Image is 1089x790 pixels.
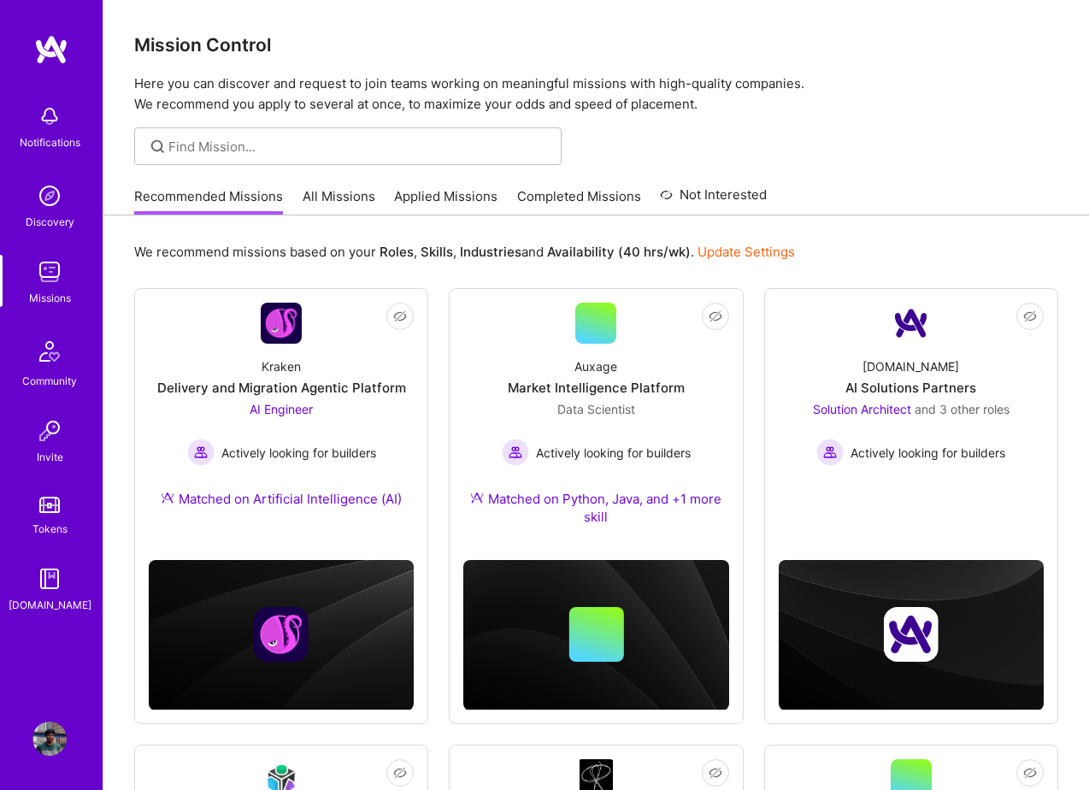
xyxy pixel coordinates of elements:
[32,99,67,133] img: bell
[862,357,959,375] div: [DOMAIN_NAME]
[149,303,414,528] a: Company LogoKrakenDelivery and Migration Agentic PlatformAI Engineer Actively looking for builder...
[502,439,529,466] img: Actively looking for builders
[547,244,691,260] b: Availability (40 hrs/wk)
[813,402,911,416] span: Solution Architect
[421,244,453,260] b: Skills
[884,607,939,662] img: Company logo
[303,187,375,215] a: All Missions
[1023,766,1037,780] i: icon EyeClosed
[37,448,63,466] div: Invite
[250,402,313,416] span: AI Engineer
[574,357,617,375] div: Auxage
[557,402,635,416] span: Data Scientist
[134,187,283,215] a: Recommended Missions
[32,520,68,538] div: Tokens
[187,439,215,466] img: Actively looking for builders
[463,303,728,546] a: AuxageMarket Intelligence PlatformData Scientist Actively looking for buildersActively looking fo...
[221,444,376,462] span: Actively looking for builders
[536,444,691,462] span: Actively looking for builders
[845,379,976,397] div: AI Solutions Partners
[1023,310,1037,323] i: icon EyeClosed
[779,560,1044,710] img: cover
[29,331,70,372] img: Community
[161,491,174,504] img: Ateam Purple Icon
[709,766,722,780] i: icon EyeClosed
[262,357,301,375] div: Kraken
[463,560,728,710] img: cover
[157,379,406,397] div: Delivery and Migration Agentic Platform
[32,255,67,289] img: teamwork
[29,289,71,307] div: Missions
[22,372,77,390] div: Community
[393,766,407,780] i: icon EyeClosed
[254,607,309,662] img: Company logo
[134,74,1058,115] p: Here you can discover and request to join teams working on meaningful missions with high-quality ...
[463,490,728,526] div: Matched on Python, Java, and +1 more skill
[134,243,795,261] p: We recommend missions based on your , , and .
[851,444,1005,462] span: Actively looking for builders
[161,490,402,508] div: Matched on Artificial Intelligence (AI)
[891,303,932,344] img: Company Logo
[460,244,521,260] b: Industries
[32,562,67,596] img: guide book
[134,34,1058,56] h3: Mission Control
[9,596,91,614] div: [DOMAIN_NAME]
[32,179,67,213] img: discovery
[28,722,71,756] a: User Avatar
[660,185,767,215] a: Not Interested
[26,213,74,231] div: Discovery
[39,497,60,513] img: tokens
[393,310,407,323] i: icon EyeClosed
[149,560,414,710] img: cover
[380,244,414,260] b: Roles
[517,187,641,215] a: Completed Missions
[32,414,67,448] img: Invite
[168,138,549,156] input: Find Mission...
[915,402,1010,416] span: and 3 other roles
[698,244,795,260] a: Update Settings
[394,187,497,215] a: Applied Missions
[709,310,722,323] i: icon EyeClosed
[816,439,844,466] img: Actively looking for builders
[32,722,67,756] img: User Avatar
[508,379,685,397] div: Market Intelligence Platform
[261,303,302,344] img: Company Logo
[470,491,484,504] img: Ateam Purple Icon
[148,137,168,156] i: icon SearchGrey
[34,34,68,65] img: logo
[20,133,80,151] div: Notifications
[779,303,1044,499] a: Company Logo[DOMAIN_NAME]AI Solutions PartnersSolution Architect and 3 other rolesActively lookin...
